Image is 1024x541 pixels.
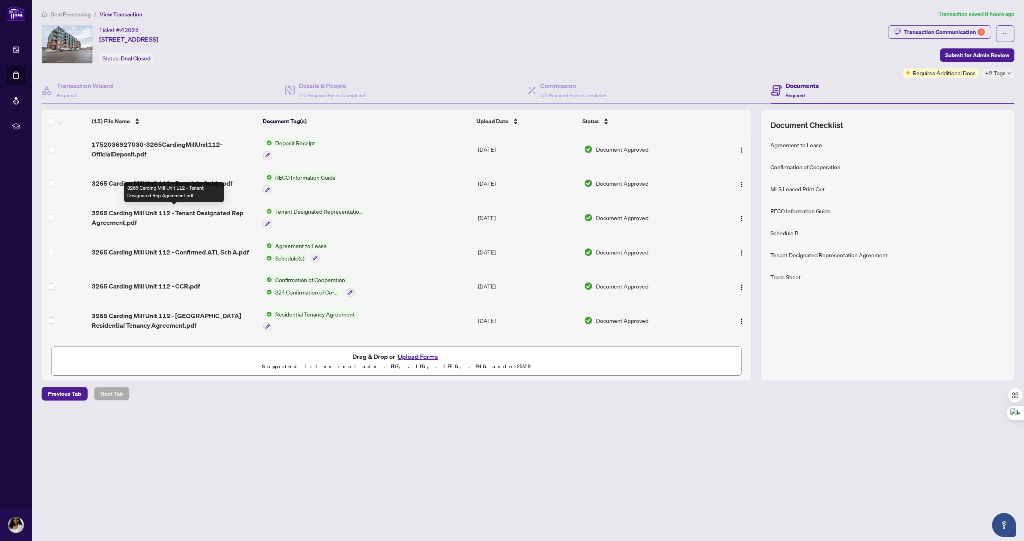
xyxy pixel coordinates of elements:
img: Status Icon [263,207,272,216]
img: Logo [738,318,745,325]
h4: Details & People [299,81,365,90]
button: Logo [735,314,748,327]
div: MLS Leased Print Out [770,184,825,193]
span: Document Approved [596,248,648,256]
img: Status Icon [263,288,272,297]
img: Logo [738,215,745,222]
img: IMG-W12116417_1.jpg [42,26,92,63]
td: [DATE] [475,235,581,269]
button: Logo [735,246,748,258]
span: +2 Tags [985,68,1006,78]
img: Document Status [584,145,593,154]
h4: Commission [540,81,606,90]
span: Document Checklist [770,120,843,131]
img: Status Icon [263,310,272,319]
span: Required [786,92,805,98]
img: Logo [738,284,745,291]
img: Document Status [584,213,593,222]
th: Upload Date [473,110,579,132]
th: Status [579,110,712,132]
span: Upload Date [476,117,508,126]
img: Document Status [584,179,593,188]
span: Document Approved [596,282,648,291]
span: 3265 Carding Mill Unit 112 - [GEOGRAPHIC_DATA] Residential Tenancy Agreement.pdf [92,311,257,330]
td: [DATE] [475,338,581,363]
h4: Transaction Wizard [57,81,113,90]
span: home [42,12,47,17]
span: 1752036927030-3265CardingMillUnit112-OfficialDeposit.pdf [92,140,257,159]
span: Schedule(s) [272,254,308,262]
td: [DATE] [475,166,581,201]
td: [DATE] [475,303,581,338]
div: Ticket #: [99,25,139,34]
button: Status IconDeposit Receipt [263,138,318,160]
span: Deposit Receipt [272,138,318,147]
img: Status Icon [263,275,272,284]
span: (15) File Name [92,117,130,126]
span: Required [57,92,76,98]
li: / [94,10,96,19]
img: Status Icon [263,138,272,147]
span: Submit for Admin Review [945,49,1009,62]
button: Upload Forms [395,351,440,362]
span: Previous Tab [48,387,81,400]
button: Status IconConfirmation of CooperationStatus Icon324 Confirmation of Co-operation and Representat... [263,275,355,297]
span: Deal Closed [121,55,150,62]
span: Deal Processing [50,11,91,18]
span: Drag & Drop or [352,351,440,362]
img: Logo [738,147,745,153]
div: Tenant Designated Representation Agreement [770,250,888,259]
div: Agreement to Lease [770,140,822,149]
button: Status IconAgreement to LeaseStatus IconSchedule(s) [263,241,330,263]
td: [DATE] [475,200,581,235]
img: Document Status [584,282,593,291]
span: 3265 Carding Mill Unit 112 - Reco Info Guide.pdf [92,178,232,188]
div: RECO Information Guide [770,206,831,215]
span: 3265 Carding Mill Unit 112 - Tenant Designated Rep Agreement.pdf [92,208,257,227]
img: Logo [738,181,745,188]
p: Supported files include .PDF, .JPG, .JPEG, .PNG under 25 MB [56,362,736,371]
button: Logo [735,143,748,156]
span: RECO Information Guide [272,173,339,182]
div: Confirmation of Cooperation [770,162,840,171]
span: Requires Additional Docs [913,68,976,77]
img: logo [6,6,26,21]
span: down [1007,71,1011,75]
div: 3265 Carding Mill Unit 112 - Tenant Designated Rep Agreement.pdf [124,182,224,202]
button: Status IconTenant Designated Representation Agreement [263,207,367,228]
span: 3265 Carding Mill Unit 112 - CCR.pdf [92,281,200,291]
div: 3 [978,28,985,36]
button: Submit for Admin Review [940,48,1014,62]
img: Status Icon [263,241,272,250]
span: 2/2 Required Fields Completed [299,92,365,98]
img: Document Status [584,316,593,325]
span: Document Approved [596,145,648,154]
span: Confirmation of Cooperation [272,275,348,284]
button: Status IconResidential Tenancy Agreement [263,310,358,331]
span: 43025 [121,26,139,34]
button: Status IconRECO Information Guide [263,173,339,194]
span: Residential Tenancy Agreement [272,310,358,319]
button: Previous Tab [42,387,88,401]
td: [DATE] [475,132,581,166]
button: Open asap [992,513,1016,537]
span: Agreement to Lease [272,241,330,250]
button: Next Tab [94,387,130,401]
span: Status [582,117,599,126]
article: Transaction saved 8 hours ago [938,10,1014,19]
img: Status Icon [263,173,272,182]
th: (15) File Name [88,110,260,132]
button: Logo [735,280,748,293]
span: 2/2 Required Fields Completed [540,92,606,98]
button: Transaction Communication3 [888,25,991,39]
span: View Transaction [100,11,142,18]
button: Logo [735,211,748,224]
img: Profile Icon [8,517,24,533]
img: Logo [738,250,745,256]
div: Transaction Communication [904,26,985,38]
th: Document Tag(s) [260,110,474,132]
h4: Documents [786,81,819,90]
span: Drag & Drop orUpload FormsSupported files include .PDF, .JPG, .JPEG, .PNG under25MB [52,347,741,376]
span: 324 Confirmation of Co-operation and Representation - Tenant/Landlord [272,288,343,297]
span: Document Approved [596,316,648,325]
